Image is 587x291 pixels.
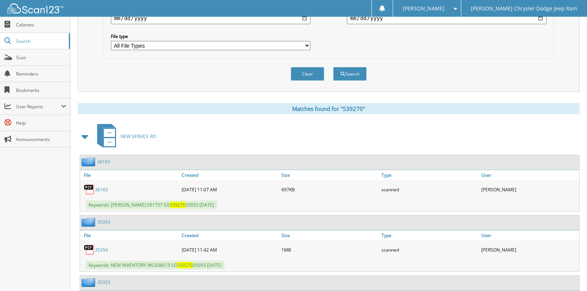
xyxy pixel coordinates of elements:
[93,122,156,151] a: NEW SERVICE RO
[84,184,95,195] img: PDF.png
[95,247,108,253] a: 35354
[347,12,546,24] input: end
[180,170,280,180] a: Created
[280,170,379,180] a: Size
[180,242,280,257] div: [DATE] 11:42 AM
[16,87,66,93] span: Bookmarks
[86,201,217,209] span: Keywords: [PERSON_NAME] 051757 SG 25053 [DATE]
[380,230,479,240] a: Type
[7,3,63,13] img: scan123-logo-white.svg
[121,133,156,140] span: NEW SERVICE RO
[380,170,479,180] a: Type
[280,182,379,197] div: 697KB
[82,278,97,287] img: folder2.png
[333,67,367,81] button: Search
[82,157,97,166] img: folder2.png
[180,182,280,197] div: [DATE] 11:07 AM
[86,261,224,269] span: Keywords: NEW INVENTORY WC036615 SG 25053 [DATE]
[78,103,580,114] div: Matches found for "539270"
[280,230,379,240] a: Size
[16,136,66,143] span: Announcements
[177,262,193,268] span: 539270
[84,244,95,255] img: PDF.png
[550,255,587,291] iframe: Chat Widget
[16,103,61,110] span: User Reports
[479,242,579,257] div: [PERSON_NAME]
[479,230,579,240] a: User
[97,159,110,165] a: 36165
[97,279,110,285] a: 35353
[403,6,444,11] span: [PERSON_NAME]
[380,242,479,257] div: scanned
[16,54,66,61] span: Scan
[111,12,310,24] input: start
[80,230,180,240] a: File
[380,182,479,197] div: scanned
[16,22,66,28] span: Cabinets
[471,6,577,11] span: [PERSON_NAME] Chrysler Dodge Jeep Ram
[280,242,379,257] div: 1MB
[97,219,110,225] a: 35354
[95,186,108,193] a: 36165
[291,67,324,81] button: Clear
[16,38,65,44] span: Search
[16,120,66,126] span: Help
[479,170,579,180] a: User
[16,71,66,77] span: Reminders
[180,230,280,240] a: Created
[80,170,180,180] a: File
[82,217,97,227] img: folder2.png
[111,33,310,39] label: File type
[479,182,579,197] div: [PERSON_NAME]
[170,202,185,208] span: 539270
